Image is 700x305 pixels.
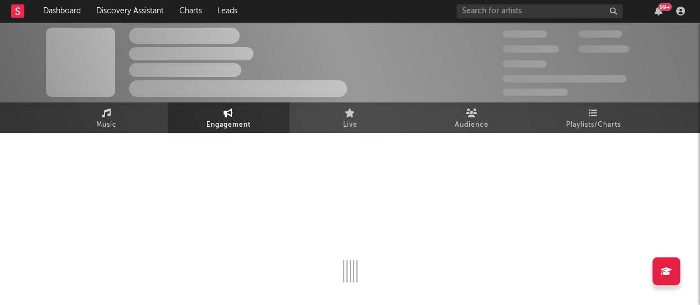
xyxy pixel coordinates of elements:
[457,4,623,18] input: Search for artists
[96,118,117,132] span: Music
[655,7,662,15] button: 99+
[566,118,621,132] span: Playlists/Charts
[502,30,547,38] span: 300.000
[502,75,626,82] span: 50.000.000 Monthly Listeners
[411,102,533,133] a: Audience
[502,60,546,68] span: 100.000
[343,118,357,132] span: Live
[455,118,489,132] span: Audience
[578,30,622,38] span: 100.000
[289,102,411,133] a: Live
[168,102,289,133] a: Engagement
[578,45,629,53] span: 1.000.000
[502,89,568,96] span: Jump Score: 85.0
[502,45,559,53] span: 50.000.000
[533,102,655,133] a: Playlists/Charts
[658,3,672,11] div: 99 +
[46,102,168,133] a: Music
[206,118,251,132] span: Engagement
